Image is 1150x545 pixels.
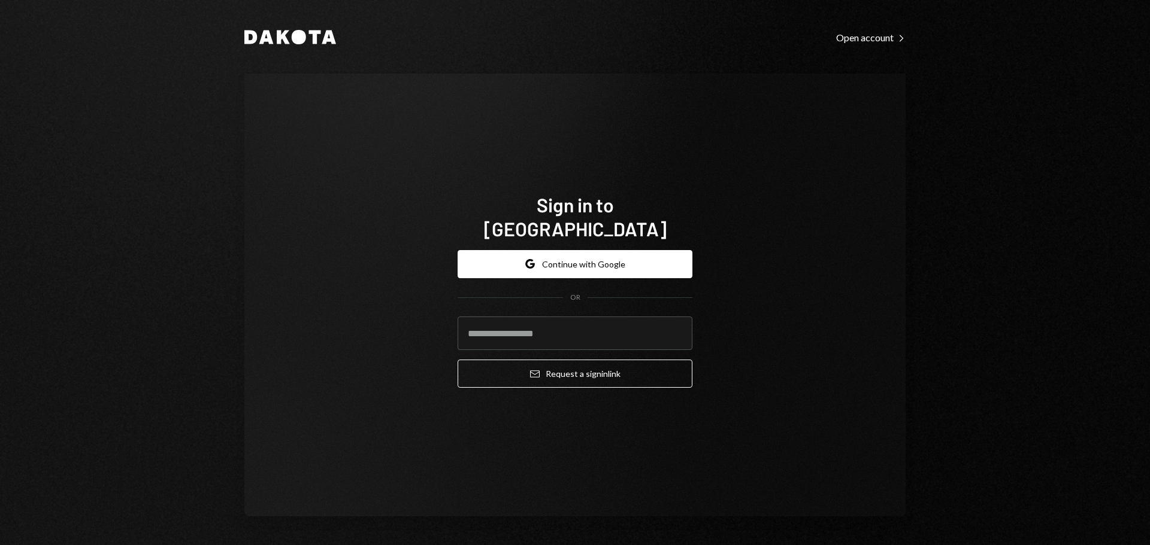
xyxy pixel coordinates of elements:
[570,293,580,303] div: OR
[458,193,692,240] h1: Sign in to [GEOGRAPHIC_DATA]
[458,250,692,278] button: Continue with Google
[836,31,906,44] a: Open account
[458,360,692,388] button: Request a signinlink
[836,32,906,44] div: Open account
